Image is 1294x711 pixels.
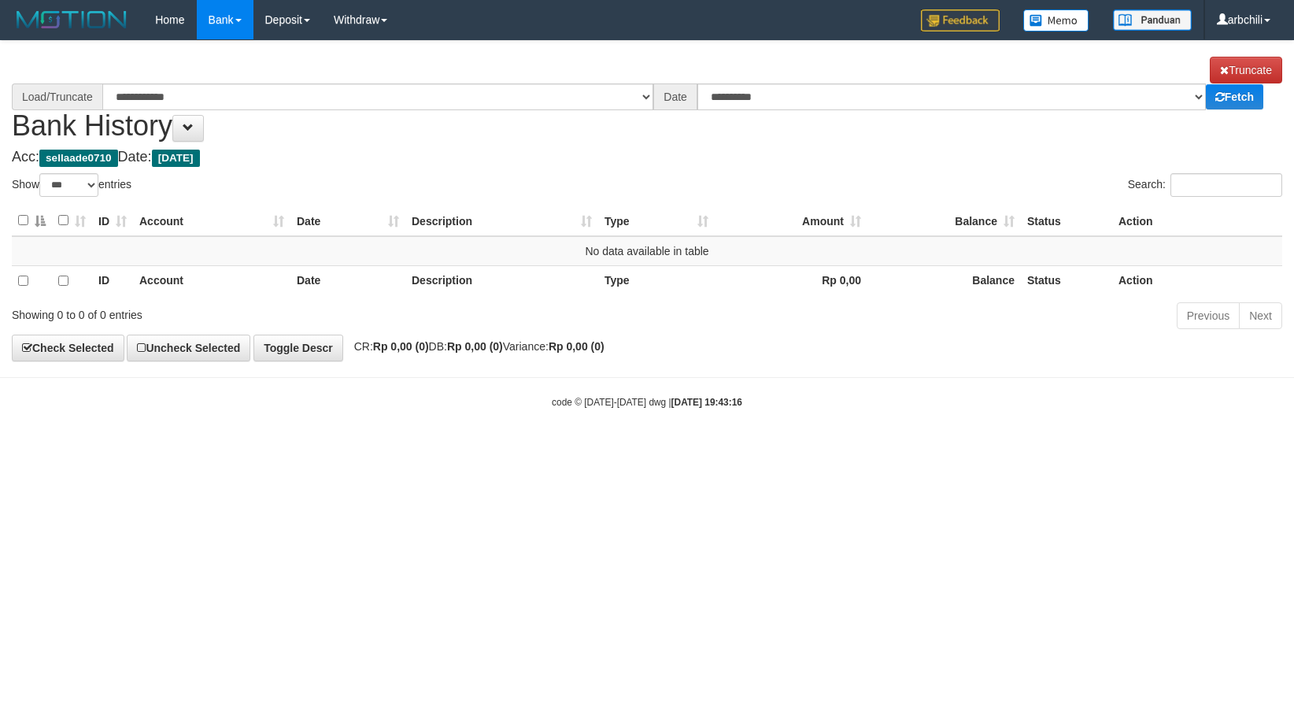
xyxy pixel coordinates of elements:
[1239,302,1282,329] a: Next
[92,206,133,236] th: ID: activate to sort column ascending
[12,236,1282,266] td: No data available in table
[39,150,118,167] span: sellaade0710
[39,173,98,197] select: Showentries
[12,57,1282,142] h1: Bank History
[653,83,697,110] div: Date
[1177,302,1240,329] a: Previous
[1128,173,1282,197] label: Search:
[12,301,527,323] div: Showing 0 to 0 of 0 entries
[12,335,124,361] a: Check Selected
[12,8,131,31] img: MOTION_logo.png
[1170,173,1282,197] input: Search:
[671,397,742,408] strong: [DATE] 19:43:16
[715,206,867,236] th: Amount: activate to sort column ascending
[12,150,1282,165] h4: Acc: Date:
[1021,265,1112,296] th: Status
[1112,265,1282,296] th: Action
[405,265,598,296] th: Description
[405,206,598,236] th: Description: activate to sort column ascending
[1206,84,1263,109] a: Fetch
[290,265,405,296] th: Date
[12,83,102,110] div: Load/Truncate
[598,206,715,236] th: Type: activate to sort column ascending
[152,150,200,167] span: [DATE]
[1113,9,1192,31] img: panduan.png
[1210,57,1282,83] a: Truncate
[1112,206,1282,236] th: Action
[253,335,343,361] a: Toggle Descr
[12,206,52,236] th: : activate to sort column descending
[133,206,290,236] th: Account: activate to sort column ascending
[290,206,405,236] th: Date: activate to sort column ascending
[52,206,92,236] th: : activate to sort column ascending
[133,265,290,296] th: Account
[1023,9,1089,31] img: Button%20Memo.svg
[447,340,503,353] strong: Rp 0,00 (0)
[867,206,1021,236] th: Balance: activate to sort column ascending
[1021,206,1112,236] th: Status
[92,265,133,296] th: ID
[598,265,715,296] th: Type
[346,340,604,353] span: CR: DB: Variance:
[867,265,1021,296] th: Balance
[921,9,1000,31] img: Feedback.jpg
[715,265,867,296] th: Rp 0,00
[549,340,604,353] strong: Rp 0,00 (0)
[12,173,131,197] label: Show entries
[552,397,742,408] small: code © [DATE]-[DATE] dwg |
[127,335,250,361] a: Uncheck Selected
[373,340,429,353] strong: Rp 0,00 (0)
